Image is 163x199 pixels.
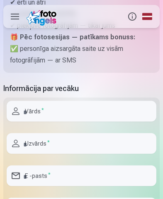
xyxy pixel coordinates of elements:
[125,5,140,28] button: Info
[27,7,59,26] img: /fa1
[10,43,153,66] p: ✅ personīga aizsargāta saite uz visām fotogrāfijām — ar SMS
[3,83,160,94] h5: Informācija par vecāku
[140,5,155,28] a: Global
[10,33,135,41] strong: 🎁 Pēc fotosesijas — patīkams bonuss:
